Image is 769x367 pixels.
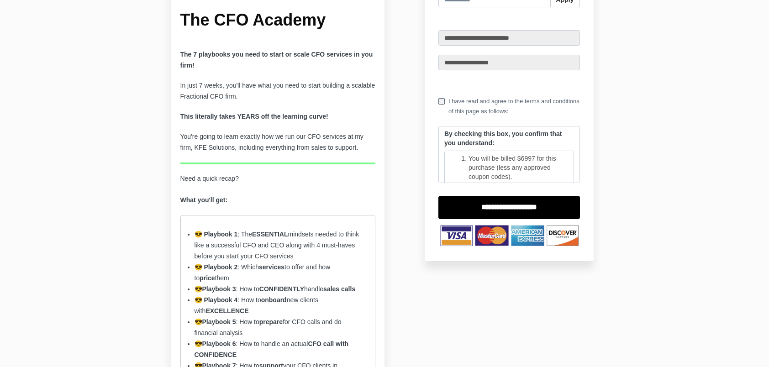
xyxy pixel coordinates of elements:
[252,231,288,238] strong: ESSENTIAL
[261,296,287,304] strong: onboard
[551,16,580,30] a: Logout
[195,231,238,238] strong: 😎 Playbook 1
[469,154,568,181] li: You will be billed $6997 for this purchase (less any approved coupon codes).
[438,224,580,247] img: TNbqccpWSzOQmI4HNVXb_Untitled_design-53.png
[341,285,355,293] strong: calls
[180,80,376,102] p: In just 7 weeks, you'll have what you need to start building a scalable Fractional CFO firm.
[438,96,580,116] label: I have read and agree to the terms and conditions of this page as follows:
[438,79,580,89] a: Use a different card
[195,285,356,293] span: 😎 : How to handle
[180,196,228,204] strong: What you'll get:
[259,285,304,293] strong: CONFIDENTLY
[180,113,328,120] strong: This literally takes YEARS off the learning curve!
[323,285,339,293] strong: sales
[195,296,318,315] span: : How to new clients with
[195,340,349,358] strong: CFO call with CONFIDENCE
[195,263,331,282] span: : Which to offer and how to them
[259,263,284,271] strong: services
[180,10,376,31] h1: The CFO Academy
[195,340,349,358] span: 😎 : How to handle an actual
[202,285,236,293] strong: Playbook 3
[195,318,342,336] span: 😎 : How to for CFO calls and do financial analysis
[205,307,248,315] strong: EXCELLENCE
[469,181,568,218] li: You will receive Playbook 1 at the time of purchase. The additional 6 playbooks will be released ...
[202,318,236,325] strong: Playbook 5
[195,263,238,271] strong: 😎 Playbook 2
[195,229,362,262] li: : The mindsets needed to think like a successful CFO and CEO along with 4 must-haves before you s...
[438,98,445,105] input: I have read and agree to the terms and conditions of this page as follows:
[180,51,373,69] b: The 7 playbooks you need to start or scale CFO services in you firm!
[200,274,215,282] strong: price
[444,130,562,147] strong: By checking this box, you confirm that you understand:
[259,318,283,325] strong: prepare
[202,340,236,347] strong: Playbook 6
[180,173,376,206] p: Need a quick recap?
[195,296,238,304] strong: 😎 Playbook 4
[180,131,376,153] p: You're going to learn exactly how we run our CFO services at my firm, KFE Solutions, including ev...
